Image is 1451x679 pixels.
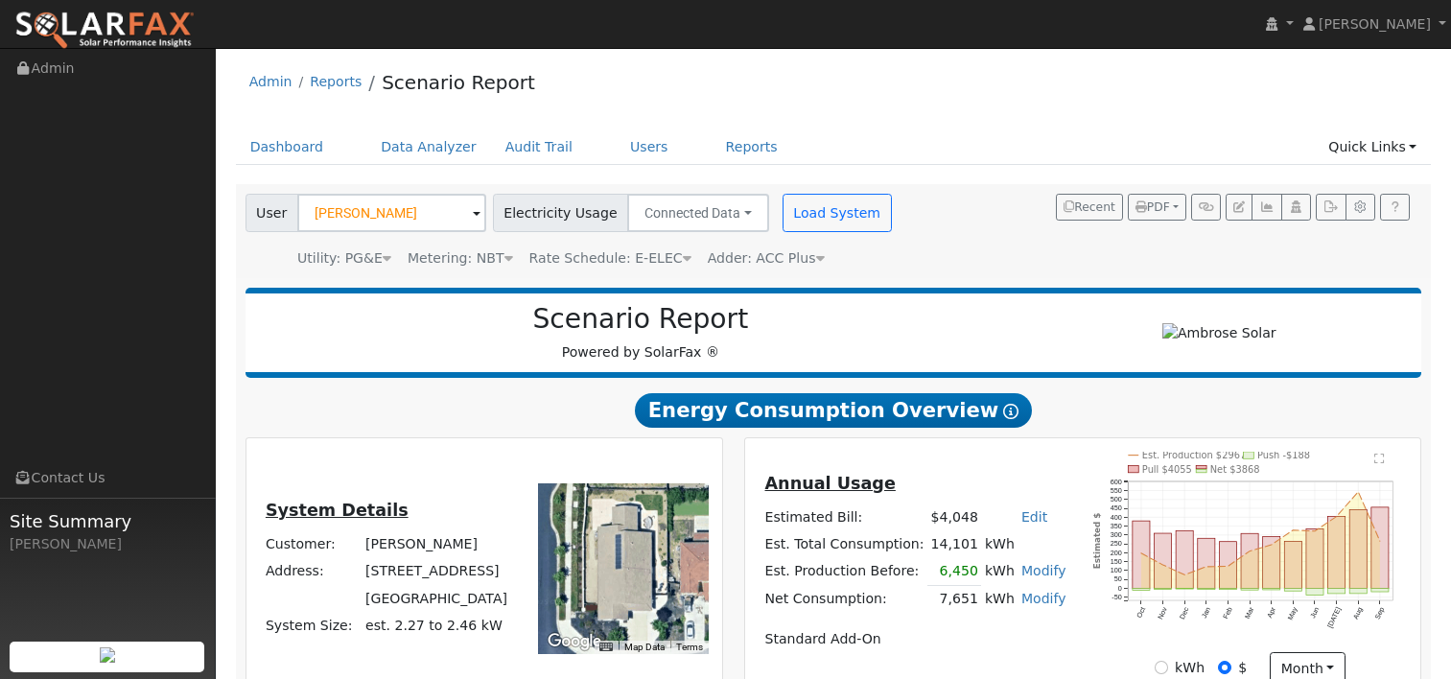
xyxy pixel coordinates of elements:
td: Standard Add-On [761,626,1069,653]
rect: onclick="" [1263,589,1280,591]
rect: onclick="" [1133,589,1150,591]
span: est. 2.27 to 2.46 kW [365,618,503,633]
text: 250 [1110,540,1121,549]
td: kWh [981,530,1069,557]
rect: onclick="" [1263,537,1280,589]
td: 6,450 [927,557,981,585]
a: Terms (opens in new tab) [676,642,703,652]
button: PDF [1128,194,1186,221]
button: Recent [1056,194,1123,221]
rect: onclick="" [1371,589,1389,593]
text:  [1374,453,1385,464]
i: Show Help [1003,404,1018,419]
td: [PERSON_NAME] [363,531,511,558]
h2: Scenario Report [265,303,1017,336]
text: Aug [1351,606,1365,621]
text: Oct [1135,606,1147,620]
button: Load System [783,194,892,232]
td: [GEOGRAPHIC_DATA] [363,585,511,612]
text: -50 [1112,593,1122,601]
text: 400 [1110,513,1121,522]
td: Address: [262,558,362,585]
img: retrieve [100,647,115,663]
text: Est. Production $2967 [1142,450,1247,460]
td: System Size: [262,612,362,639]
input: $ [1218,661,1231,674]
text: Estimated $ [1092,513,1102,570]
button: Export Interval Data [1316,194,1346,221]
div: Powered by SolarFax ® [255,303,1027,363]
td: System Size [363,612,511,639]
rect: onclick="" [1198,539,1215,589]
button: Settings [1346,194,1375,221]
rect: onclick="" [1241,533,1258,588]
rect: onclick="" [1349,589,1367,595]
input: kWh [1155,661,1168,674]
a: Edit [1021,509,1047,525]
rect: onclick="" [1198,589,1215,590]
a: Admin [249,74,293,89]
a: Quick Links [1314,129,1431,165]
text: 100 [1110,566,1121,574]
span: Alias: H2EV2AN [529,250,691,266]
button: Edit User [1226,194,1252,221]
text: Jun [1308,606,1321,620]
text: Sep [1373,606,1387,621]
circle: onclick="" [1270,544,1273,547]
rect: onclick="" [1349,510,1367,589]
text: May [1286,606,1299,622]
rect: onclick="" [1328,517,1346,589]
text: Net $3868 [1210,464,1260,475]
a: Audit Trail [491,129,587,165]
rect: onclick="" [1133,521,1150,588]
text: Mar [1243,605,1256,620]
span: User [246,194,298,232]
text: 600 [1110,478,1121,486]
rect: onclick="" [1154,533,1171,588]
a: Help Link [1380,194,1410,221]
span: Electricity Usage [493,194,628,232]
a: Reports [712,129,792,165]
span: [PERSON_NAME] [1319,16,1431,32]
span: PDF [1135,200,1170,214]
rect: onclick="" [1306,589,1323,596]
text: Nov [1156,606,1169,621]
circle: onclick="" [1227,565,1229,568]
button: Multi-Series Graph [1252,194,1281,221]
td: Customer: [262,531,362,558]
button: Map Data [624,641,665,654]
span: Site Summary [10,508,205,534]
button: Generate Report Link [1191,194,1221,221]
rect: onclick="" [1306,529,1323,589]
rect: onclick="" [1176,531,1193,589]
text: Apr [1265,605,1277,620]
circle: onclick="" [1292,528,1295,531]
div: Utility: PG&E [297,248,391,269]
a: Modify [1021,591,1066,606]
rect: onclick="" [1371,507,1389,589]
input: Select a User [297,194,486,232]
button: Keyboard shortcuts [599,641,613,654]
button: Connected Data [627,194,769,232]
div: Metering: NBT [408,248,513,269]
text: 350 [1110,522,1121,530]
circle: onclick="" [1161,564,1164,567]
label: $ [1238,658,1247,678]
td: kWh [981,557,1018,585]
a: Modify [1021,563,1066,578]
a: Reports [310,74,362,89]
circle: onclick="" [1183,574,1186,576]
text: 450 [1110,504,1121,513]
td: Net Consumption: [761,585,927,613]
rect: onclick="" [1328,589,1346,595]
text: 0 [1117,584,1121,593]
circle: onclick="" [1205,566,1207,569]
a: Open this area in Google Maps (opens a new window) [543,629,606,654]
rect: onclick="" [1284,542,1301,589]
text: Jan [1200,606,1212,620]
rect: onclick="" [1284,589,1301,592]
text: Feb [1221,606,1233,620]
text: 200 [1110,549,1121,557]
text: Dec [1178,606,1191,621]
text: 550 [1110,486,1121,495]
